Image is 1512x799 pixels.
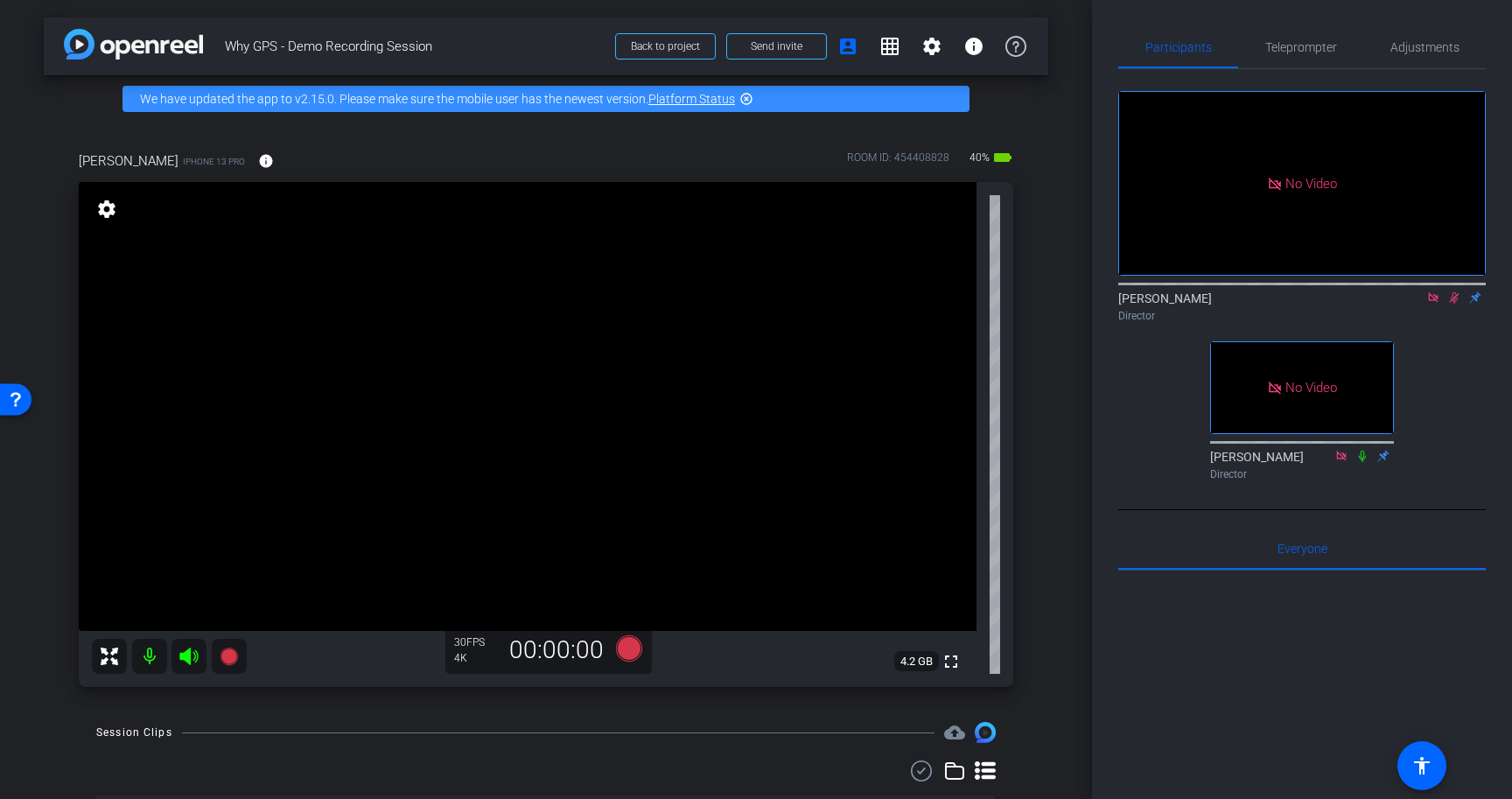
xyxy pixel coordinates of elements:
[1265,41,1337,53] span: Teleprompter
[94,199,119,220] mat-icon: settings
[1145,41,1212,53] span: Participants
[454,651,498,665] div: 4K
[615,33,716,60] button: Back to project
[1411,755,1432,776] mat-icon: accessibility
[726,33,827,60] button: Send invite
[963,36,984,57] mat-icon: info
[967,144,992,172] span: 40%
[1210,448,1394,482] div: [PERSON_NAME]
[944,722,965,743] mat-icon: cloud_upload
[921,36,942,57] mat-icon: settings
[1277,543,1327,555] span: Everyone
[258,153,274,169] mat-icon: info
[944,722,965,743] span: Destinations for your clips
[225,29,605,64] span: Why GPS - Demo Recording Session
[96,724,172,741] div: Session Clips
[1390,41,1459,53] span: Adjustments
[1285,380,1337,396] span: No Video
[648,92,735,106] a: Platform Status
[739,92,753,106] mat-icon: highlight_off
[1118,290,1486,324] div: [PERSON_NAME]
[183,155,245,168] span: iPhone 13 Pro
[79,151,178,171] span: [PERSON_NAME]
[1118,308,1486,324] div: Director
[941,651,962,672] mat-icon: fullscreen
[122,86,969,112] div: We have updated the app to v2.15.0. Please make sure the mobile user has the newest version.
[751,39,802,53] span: Send invite
[631,40,700,53] span: Back to project
[975,722,996,743] img: Session clips
[454,635,498,649] div: 30
[894,651,939,672] span: 4.2 GB
[1210,466,1394,482] div: Director
[64,29,203,60] img: app-logo
[879,36,900,57] mat-icon: grid_on
[837,36,858,57] mat-icon: account_box
[992,147,1013,168] mat-icon: battery_std
[466,636,485,648] span: FPS
[847,150,949,175] div: ROOM ID: 454408828
[498,635,615,665] div: 00:00:00
[1285,175,1337,191] span: No Video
